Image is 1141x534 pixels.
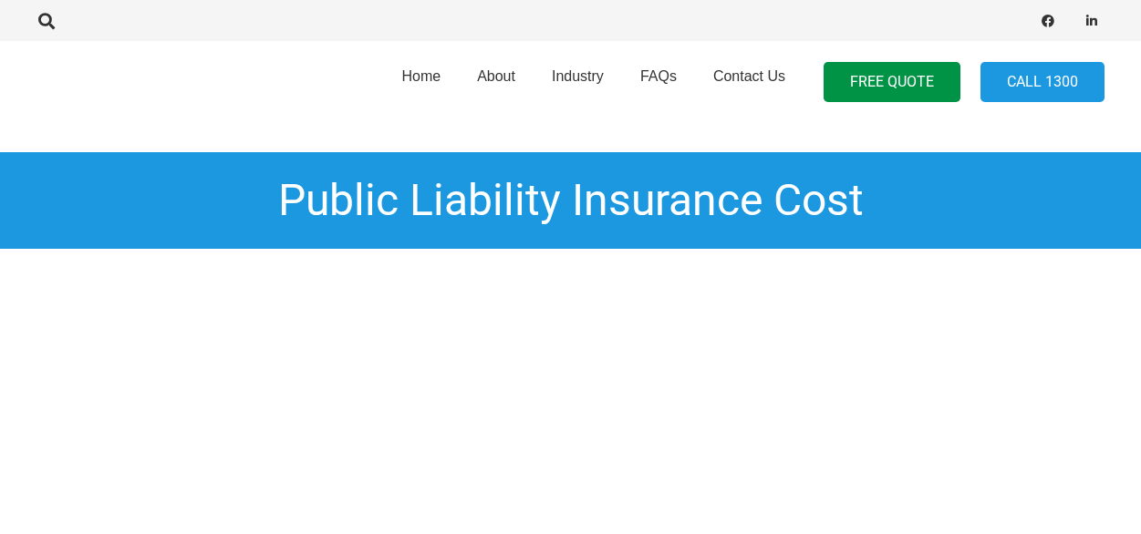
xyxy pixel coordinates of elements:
a: Call 1300 [980,62,1105,103]
span: Home [401,68,441,84]
a: Facebook [1035,8,1061,34]
a: Industry [534,36,622,128]
span: Contact Us [713,68,785,84]
a: FAQs [622,36,695,128]
span: About [477,68,515,84]
span: Industry [552,68,604,84]
a: Contact Us [695,36,804,128]
a: pli_logotransparent [36,59,244,105]
a: Home [383,36,459,128]
a: FREE QUOTE [824,62,960,103]
a: About [459,36,534,128]
a: Search [28,13,65,29]
span: FAQs [640,68,677,84]
a: LinkedIn [1079,8,1105,34]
